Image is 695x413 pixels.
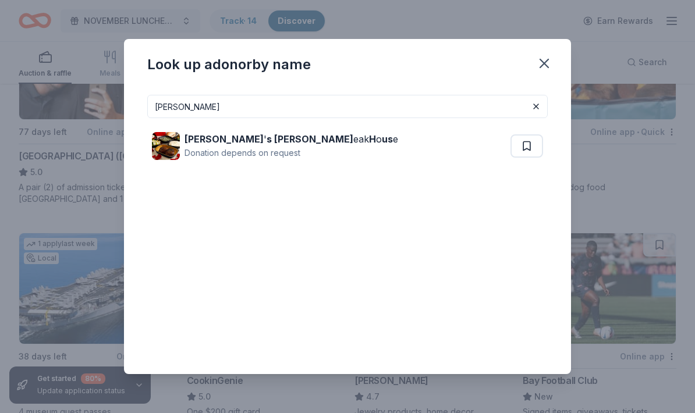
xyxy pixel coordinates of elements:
[147,95,548,118] input: Search
[147,55,311,74] div: Look up a donor by name
[382,133,393,145] strong: us
[185,132,398,146] div: ' eak o e
[185,133,264,145] strong: [PERSON_NAME]
[152,132,180,160] img: Image for Ruth's Chris Steak House
[185,146,398,160] div: Donation depends on request
[267,133,353,145] strong: s [PERSON_NAME]
[369,133,376,145] strong: H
